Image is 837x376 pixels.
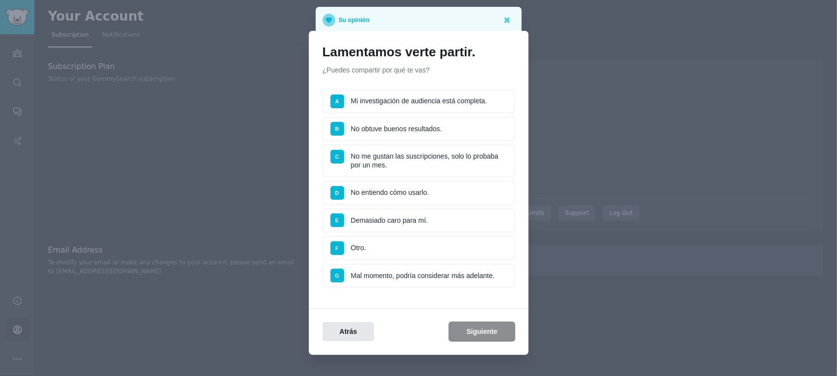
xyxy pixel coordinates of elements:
span: F [335,245,338,251]
p: ¿Puedes compartir por qué te vas? [323,65,515,75]
span: A [335,98,339,104]
span: C [335,154,339,160]
h1: Lamentamos verte partir. [323,45,515,60]
span: G [335,273,339,279]
button: Atrás [323,322,375,341]
span: D [335,190,339,196]
span: B [335,126,339,132]
p: Su opinión [339,14,370,26]
span: E [335,217,339,223]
